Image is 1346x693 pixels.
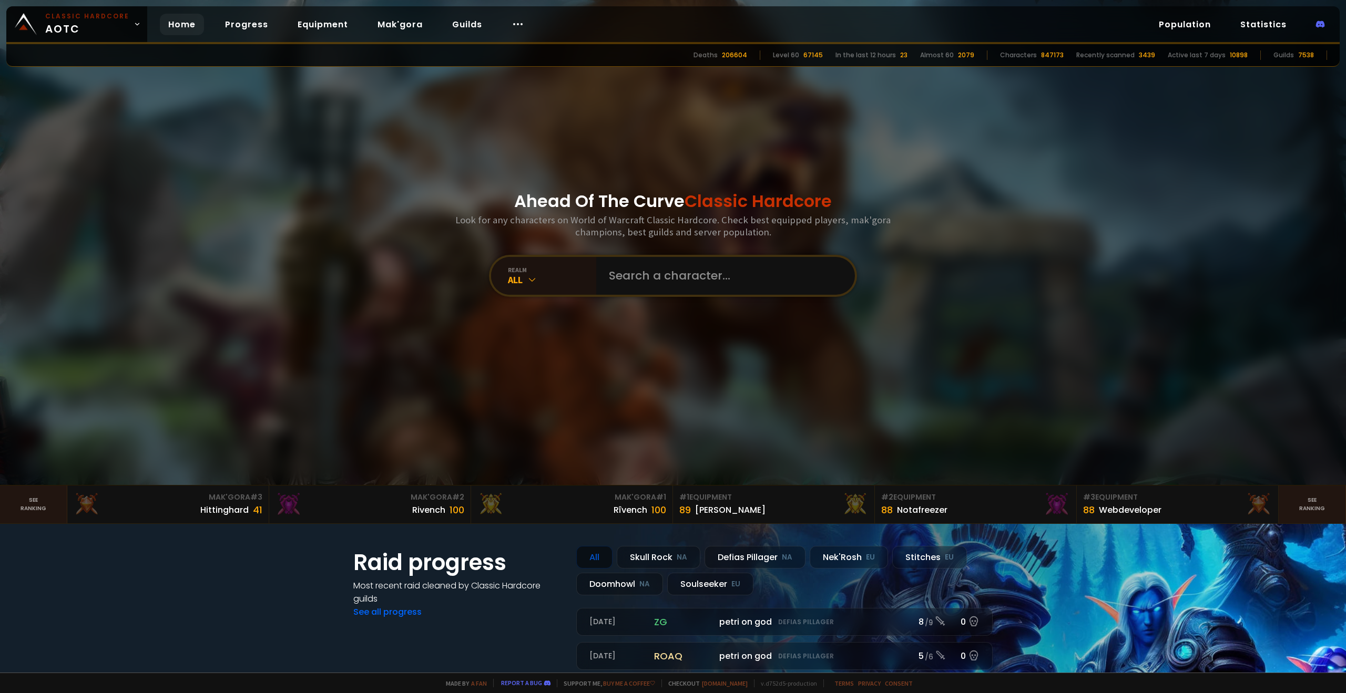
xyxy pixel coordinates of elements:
a: [DATE]zgpetri on godDefias Pillager8 /90 [576,608,993,636]
div: Level 60 [773,50,799,60]
div: Mak'Gora [276,492,464,503]
div: Mak'Gora [74,492,262,503]
div: 100 [450,503,464,517]
div: Deaths [694,50,718,60]
div: Guilds [1273,50,1294,60]
a: Mak'gora [369,14,431,35]
div: Mak'Gora [477,492,666,503]
a: [DATE]roaqpetri on godDefias Pillager5 /60 [576,642,993,670]
div: Doomhowl [576,573,663,595]
div: 88 [881,503,893,517]
div: 41 [253,503,262,517]
small: EU [945,552,954,563]
a: Buy me a coffee [603,679,655,687]
input: Search a character... [603,257,842,295]
div: Recently scanned [1076,50,1135,60]
small: NA [639,579,650,589]
span: # 1 [679,492,689,502]
div: Characters [1000,50,1037,60]
h3: Look for any characters on World of Warcraft Classic Hardcore. Check best equipped players, mak'g... [451,214,895,238]
a: Mak'Gora#2Rivench100 [269,485,471,523]
span: Support me, [557,679,655,687]
a: #1Equipment89[PERSON_NAME] [673,485,875,523]
div: realm [508,266,596,274]
div: 847173 [1041,50,1064,60]
a: Classic HardcoreAOTC [6,6,147,42]
a: #2Equipment88Notafreezer [875,485,1077,523]
a: Home [160,14,204,35]
div: Equipment [881,492,1070,503]
div: Webdeveloper [1099,503,1161,516]
span: # 3 [250,492,262,502]
div: 206604 [722,50,747,60]
div: Equipment [679,492,868,503]
h1: Raid progress [353,546,564,579]
div: Stitches [892,546,967,568]
div: In the last 12 hours [835,50,896,60]
a: Mak'Gora#1Rîvench100 [471,485,673,523]
span: v. d752d5 - production [754,679,817,687]
a: Seeranking [1279,485,1346,523]
a: Terms [834,679,854,687]
div: Active last 7 days [1168,50,1226,60]
a: See all progress [353,606,422,618]
a: a fan [471,679,487,687]
small: NA [677,552,687,563]
div: 89 [679,503,691,517]
h1: Ahead Of The Curve [514,189,832,214]
div: Hittinghard [200,503,249,516]
small: Classic Hardcore [45,12,129,21]
a: Consent [885,679,913,687]
small: EU [731,579,740,589]
div: Skull Rock [617,546,700,568]
div: 7538 [1298,50,1314,60]
span: # 2 [452,492,464,502]
span: # 3 [1083,492,1095,502]
div: 3439 [1139,50,1155,60]
small: EU [866,552,875,563]
span: # 2 [881,492,893,502]
div: 23 [900,50,907,60]
h4: Most recent raid cleaned by Classic Hardcore guilds [353,579,564,605]
div: [PERSON_NAME] [695,503,766,516]
a: #3Equipment88Webdeveloper [1077,485,1279,523]
div: 10898 [1230,50,1248,60]
a: [DOMAIN_NAME] [702,679,748,687]
span: Checkout [661,679,748,687]
div: Nek'Rosh [810,546,888,568]
div: Equipment [1083,492,1272,503]
a: Progress [217,14,277,35]
div: Defias Pillager [705,546,805,568]
a: Report a bug [501,679,542,687]
div: Rîvench [614,503,647,516]
a: Guilds [444,14,491,35]
a: Statistics [1232,14,1295,35]
span: Made by [440,679,487,687]
span: AOTC [45,12,129,37]
small: NA [782,552,792,563]
div: Almost 60 [920,50,954,60]
div: Rivench [412,503,445,516]
div: All [508,274,596,286]
div: 100 [651,503,666,517]
span: Classic Hardcore [685,189,832,213]
div: 88 [1083,503,1095,517]
div: All [576,546,613,568]
div: Notafreezer [897,503,947,516]
a: Mak'Gora#3Hittinghard41 [67,485,269,523]
div: Soulseeker [667,573,753,595]
a: Equipment [289,14,356,35]
div: 67145 [803,50,823,60]
span: # 1 [656,492,666,502]
a: Population [1150,14,1219,35]
a: Privacy [858,679,881,687]
div: 2079 [958,50,974,60]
